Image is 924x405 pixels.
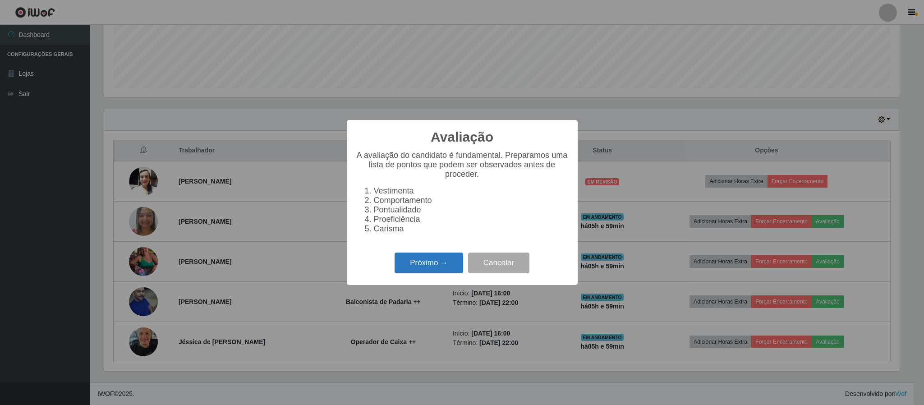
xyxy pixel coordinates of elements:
li: Comportamento [374,196,569,205]
li: Proeficiência [374,215,569,224]
li: Vestimenta [374,186,569,196]
p: A avaliação do candidato é fundamental. Preparamos uma lista de pontos que podem ser observados a... [356,151,569,179]
h2: Avaliação [431,129,493,145]
li: Carisma [374,224,569,234]
li: Pontualidade [374,205,569,215]
button: Cancelar [468,253,529,274]
button: Próximo → [395,253,463,274]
